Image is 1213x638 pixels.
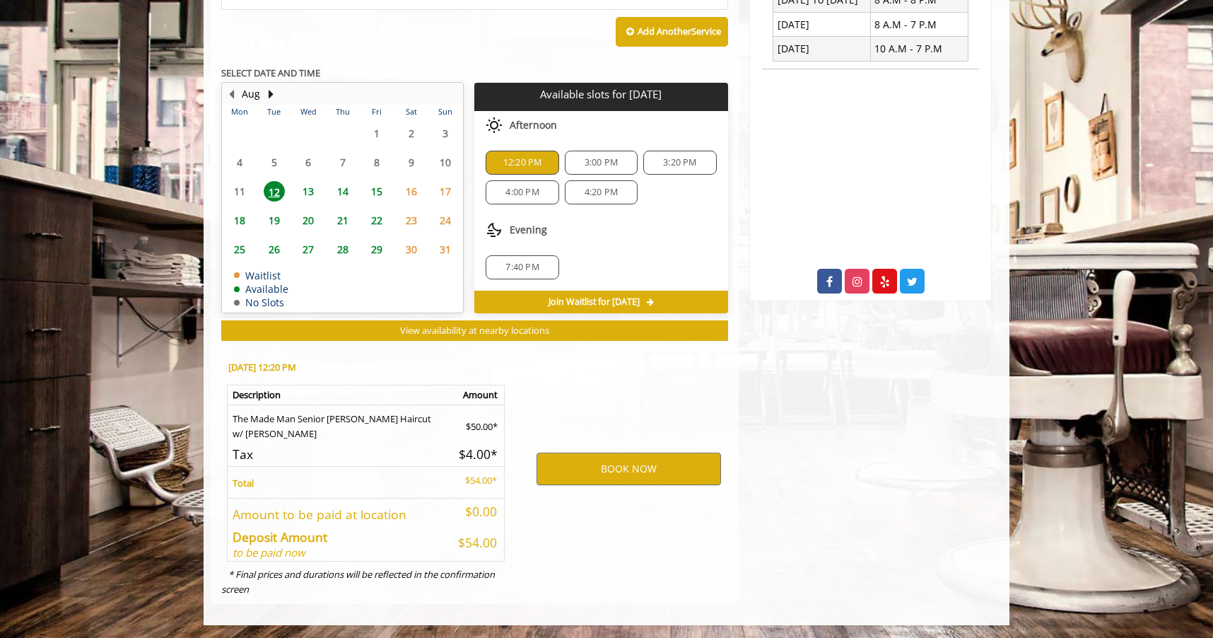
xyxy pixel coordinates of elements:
[233,448,445,461] h5: Tax
[510,224,547,236] span: Evening
[325,206,359,235] td: Select day21
[435,239,456,260] span: 31
[291,105,325,119] th: Wed
[435,210,456,231] span: 24
[455,536,498,550] h5: $54.00
[233,388,281,401] b: Description
[450,405,505,441] td: $50.00*
[505,262,539,273] span: 7:40 PM
[223,235,257,264] td: Select day25
[455,448,498,461] h5: $4.00*
[257,235,291,264] td: Select day26
[503,157,542,168] span: 12:20 PM
[257,206,291,235] td: Select day19
[428,235,463,264] td: Select day31
[291,177,325,206] td: Select day13
[234,284,288,294] td: Available
[773,13,871,37] td: [DATE]
[455,473,498,488] p: $54.00*
[480,88,722,100] p: Available slots for [DATE]
[291,235,325,264] td: Select day27
[228,361,296,373] b: [DATE] 12:20 PM
[229,239,250,260] span: 25
[298,181,319,202] span: 13
[537,453,721,485] button: BOOK NOW
[486,151,558,175] div: 12:20 PM
[298,239,319,260] span: 27
[394,206,428,235] td: Select day23
[428,206,463,235] td: Select day24
[510,120,557,131] span: Afternoon
[325,235,359,264] td: Select day28
[221,66,320,79] b: SELECT DATE AND TIME
[366,239,387,260] span: 29
[505,187,539,198] span: 4:00 PM
[360,177,394,206] td: Select day15
[257,105,291,119] th: Tue
[233,508,445,521] h5: Amount to be paid at location
[401,181,422,202] span: 16
[223,105,257,119] th: Mon
[663,157,696,168] span: 3:20 PM
[360,105,394,119] th: Fri
[332,239,353,260] span: 28
[773,37,871,61] td: [DATE]
[265,86,276,102] button: Next Month
[223,206,257,235] td: Select day18
[486,255,558,279] div: 7:40 PM
[233,545,305,559] i: to be paid now
[228,405,451,441] td: The Made Man Senior [PERSON_NAME] Haircut w/ [PERSON_NAME]
[394,105,428,119] th: Sat
[585,187,618,198] span: 4:20 PM
[325,105,359,119] th: Thu
[643,151,716,175] div: 3:20 PM
[264,181,285,202] span: 12
[616,17,728,47] button: Add AnotherService
[565,180,638,204] div: 4:20 PM
[549,296,640,308] span: Join Waitlist for [DATE]
[332,210,353,231] span: 21
[229,210,250,231] span: 18
[234,270,288,281] td: Waitlist
[291,206,325,235] td: Select day20
[221,320,728,341] button: View availability at nearby locations
[463,388,498,401] b: Amount
[428,105,463,119] th: Sun
[400,324,549,337] span: View availability at nearby locations
[455,505,498,518] h5: $0.00
[234,297,288,308] td: No Slots
[264,210,285,231] span: 19
[401,210,422,231] span: 23
[486,221,503,238] img: evening slots
[366,210,387,231] span: 22
[242,86,260,102] button: Aug
[366,181,387,202] span: 15
[325,177,359,206] td: Select day14
[394,177,428,206] td: Select day16
[565,151,638,175] div: 3:00 PM
[298,210,319,231] span: 20
[585,157,618,168] span: 3:00 PM
[486,117,503,134] img: afternoon slots
[394,235,428,264] td: Select day30
[225,86,237,102] button: Previous Month
[638,25,721,37] b: Add Another Service
[257,177,291,206] td: Select day12
[233,477,254,489] b: Total
[401,239,422,260] span: 30
[870,13,968,37] td: 8 A.M - 7 P.M
[360,206,394,235] td: Select day22
[870,37,968,61] td: 10 A.M - 7 P.M
[332,181,353,202] span: 14
[221,568,495,596] i: * Final prices and durations will be reflected in the confirmation screen
[360,235,394,264] td: Select day29
[435,181,456,202] span: 17
[486,180,558,204] div: 4:00 PM
[233,528,327,545] b: Deposit Amount
[264,239,285,260] span: 26
[428,177,463,206] td: Select day17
